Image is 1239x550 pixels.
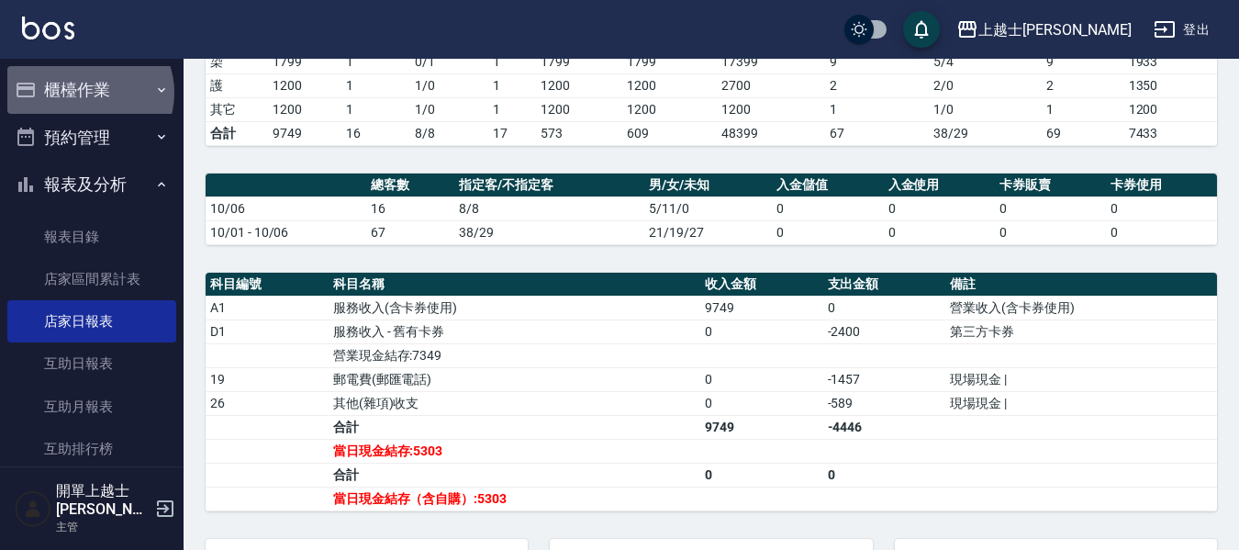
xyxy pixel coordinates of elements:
[772,220,883,244] td: 0
[410,50,488,73] td: 0 / 1
[488,97,536,121] td: 1
[206,220,366,244] td: 10/01 - 10/06
[206,121,268,145] td: 合計
[366,196,453,220] td: 16
[22,17,74,39] img: Logo
[329,463,700,487] td: 合計
[929,73,1042,97] td: 2 / 0
[700,463,823,487] td: 0
[206,273,1217,511] table: a dense table
[7,216,176,258] a: 報表目錄
[329,391,700,415] td: 其他(雜項)收支
[929,50,1042,73] td: 5 / 4
[945,320,1217,343] td: 第三方卡券
[1146,13,1217,47] button: 登出
[329,296,700,320] td: 服務收入(含卡券使用)
[341,97,411,121] td: 1
[717,73,825,97] td: 2700
[823,320,946,343] td: -2400
[329,343,700,367] td: 營業現金結存:7349
[823,391,946,415] td: -589
[929,121,1042,145] td: 38/29
[206,367,329,391] td: 19
[644,220,772,244] td: 21/19/27
[949,11,1139,49] button: 上越士[PERSON_NAME]
[15,490,51,527] img: Person
[206,97,268,121] td: 其它
[341,121,411,145] td: 16
[884,196,995,220] td: 0
[7,300,176,342] a: 店家日報表
[268,121,341,145] td: 9749
[7,342,176,385] a: 互助日報表
[700,273,823,297] th: 收入金額
[329,439,700,463] td: 當日現金結存:5303
[929,97,1042,121] td: 1 / 0
[329,273,700,297] th: 科目名稱
[823,415,946,439] td: -4446
[700,391,823,415] td: 0
[488,50,536,73] td: 1
[341,50,411,73] td: 1
[622,121,718,145] td: 609
[410,121,488,145] td: 8/8
[717,97,825,121] td: 1200
[823,367,946,391] td: -1457
[1106,196,1217,220] td: 0
[700,296,823,320] td: 9749
[488,73,536,97] td: 1
[1042,97,1124,121] td: 1
[1042,121,1124,145] td: 69
[1106,220,1217,244] td: 0
[945,367,1217,391] td: 現場現金 |
[536,73,622,97] td: 1200
[1042,73,1124,97] td: 2
[995,196,1106,220] td: 0
[772,196,883,220] td: 0
[978,18,1132,41] div: 上越士[PERSON_NAME]
[622,97,718,121] td: 1200
[206,296,329,320] td: A1
[945,391,1217,415] td: 現場現金 |
[717,50,825,73] td: 17399
[56,482,150,519] h5: 開單上越士[PERSON_NAME]
[536,121,622,145] td: 573
[7,114,176,162] button: 預約管理
[644,174,772,197] th: 男/女/未知
[995,174,1106,197] th: 卡券販賣
[206,73,268,97] td: 護
[206,273,329,297] th: 科目編號
[488,121,536,145] td: 17
[329,320,700,343] td: 服務收入 - 舊有卡券
[945,273,1217,297] th: 備註
[825,121,930,145] td: 67
[945,296,1217,320] td: 營業收入(含卡券使用)
[268,97,341,121] td: 1200
[700,367,823,391] td: 0
[366,174,453,197] th: 總客數
[700,320,823,343] td: 0
[644,196,772,220] td: 5/11/0
[622,73,718,97] td: 1200
[206,174,1217,245] table: a dense table
[536,97,622,121] td: 1200
[717,121,825,145] td: 48399
[825,73,930,97] td: 2
[410,73,488,97] td: 1 / 0
[903,11,940,48] button: save
[366,220,453,244] td: 67
[268,73,341,97] td: 1200
[823,463,946,487] td: 0
[823,296,946,320] td: 0
[884,174,995,197] th: 入金使用
[7,386,176,428] a: 互助月報表
[995,220,1106,244] td: 0
[825,50,930,73] td: 9
[825,97,930,121] td: 1
[536,50,622,73] td: 1799
[772,174,883,197] th: 入金儲值
[454,220,644,244] td: 38/29
[454,196,644,220] td: 8/8
[1106,174,1217,197] th: 卡券使用
[454,174,644,197] th: 指定客/不指定客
